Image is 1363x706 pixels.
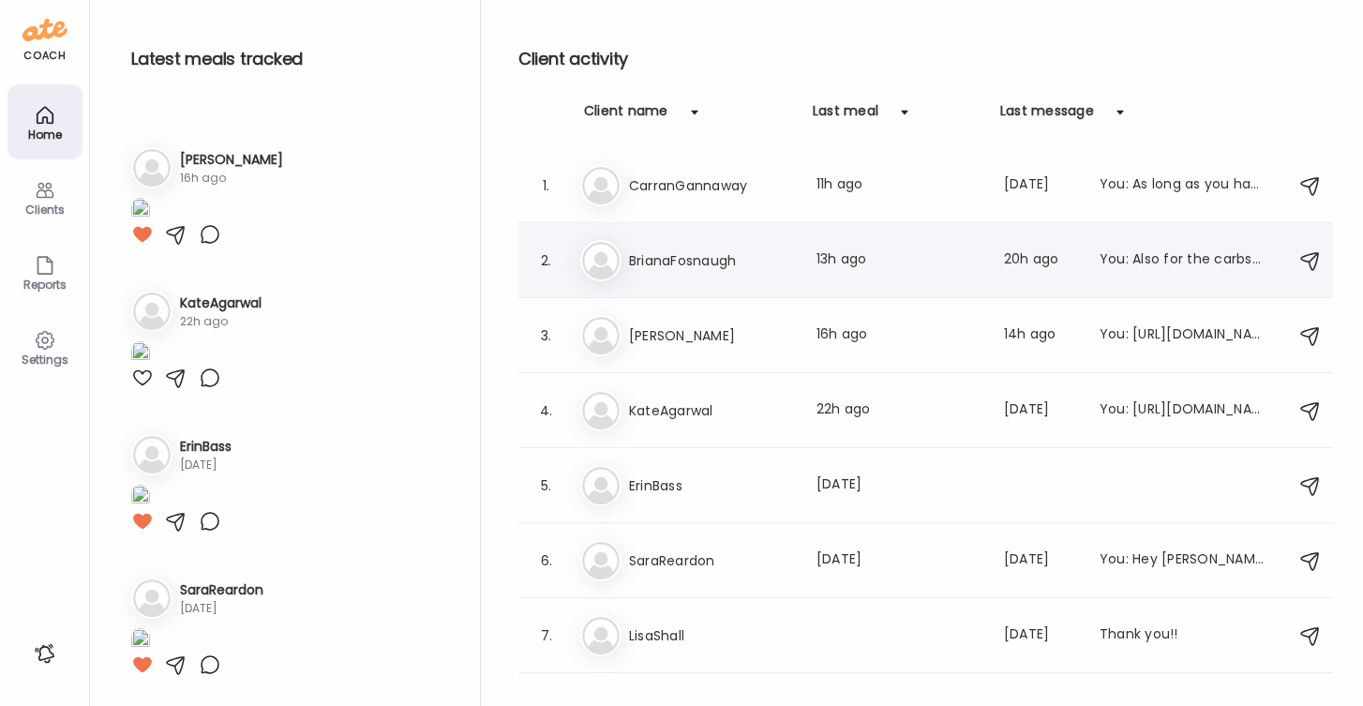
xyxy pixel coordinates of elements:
[629,474,794,497] h3: ErinBass
[629,249,794,272] h3: BrianaFosnaugh
[582,242,620,279] img: bg-avatar-default.svg
[1004,624,1077,647] div: [DATE]
[131,45,450,73] h2: Latest meals tracked
[518,45,1333,73] h2: Client activity
[535,549,558,572] div: 6.
[582,317,620,354] img: bg-avatar-default.svg
[813,101,878,131] div: Last meal
[11,353,79,366] div: Settings
[180,580,263,600] h3: SaraReardon
[816,324,981,347] div: 16h ago
[1004,549,1077,572] div: [DATE]
[582,467,620,504] img: bg-avatar-default.svg
[11,203,79,216] div: Clients
[1100,249,1265,272] div: You: Also for the carbs- try to have them at most dinners so that you have enough carbs in your s...
[816,174,981,197] div: 11h ago
[535,399,558,422] div: 4.
[11,128,79,141] div: Home
[180,457,232,473] div: [DATE]
[1100,624,1265,647] div: Thank you!!
[1004,324,1077,347] div: 14h ago
[1100,549,1265,572] div: You: Hey [PERSON_NAME]! Happy [DATE]! How was this weekend? How do you feel going into the week a...
[180,437,232,457] h3: ErinBass
[816,474,981,497] div: [DATE]
[133,149,171,187] img: bg-avatar-default.svg
[816,249,981,272] div: 13h ago
[535,624,558,647] div: 7.
[131,485,150,510] img: images%2FIFFD6Lp5OJYCWt9NgWjrgf5tujb2%2Fv6nRx3P0zK28aUEQP7mw%2Fl6hb1c07nIHP6lktmun5_1080
[629,324,794,347] h3: [PERSON_NAME]
[133,293,171,330] img: bg-avatar-default.svg
[131,198,150,223] img: images%2Fmls5gikZwJfCZifiAnIYr4gr8zN2%2Fid0gXnZyGwwPgqgjxPE8%2F68fFlIVSaJYP96D6voQ6_1080
[22,15,67,45] img: ate
[180,313,262,330] div: 22h ago
[1000,101,1094,131] div: Last message
[584,101,668,131] div: Client name
[1100,399,1265,422] div: You: [URL][DOMAIN_NAME][PERSON_NAME]
[816,549,981,572] div: [DATE]
[535,474,558,497] div: 5.
[133,436,171,473] img: bg-avatar-default.svg
[1100,174,1265,197] div: You: As long as you have some protein in this salad, then it's perfect!
[180,600,263,617] div: [DATE]
[1100,324,1265,347] div: You: [URL][DOMAIN_NAME]
[582,392,620,429] img: bg-avatar-default.svg
[629,624,794,647] h3: LisaShall
[582,167,620,204] img: bg-avatar-default.svg
[629,549,794,572] h3: SaraReardon
[180,150,283,170] h3: [PERSON_NAME]
[180,170,283,187] div: 16h ago
[23,48,66,64] div: coach
[180,293,262,313] h3: KateAgarwal
[582,617,620,654] img: bg-avatar-default.svg
[131,628,150,653] img: images%2FTNhYi4jOXBXAnjLkX2OBydf87lZ2%2Fr7Eo0hXleSd1dYA92UWq%2FxVqgUg68Lhb2dpAPSS0H_1080
[535,174,558,197] div: 1.
[1004,174,1077,197] div: [DATE]
[133,579,171,617] img: bg-avatar-default.svg
[582,542,620,579] img: bg-avatar-default.svg
[629,399,794,422] h3: KateAgarwal
[1004,249,1077,272] div: 20h ago
[535,324,558,347] div: 3.
[629,174,794,197] h3: CarranGannaway
[535,249,558,272] div: 2.
[131,341,150,367] img: images%2FBSFQB00j0rOawWNVf4SvQtxQl562%2FbIgnHMPXjPc1vrFr4FFb%2FE8QeKWuO1rmMSYX8HbST_1080
[816,399,981,422] div: 22h ago
[11,278,79,291] div: Reports
[1004,399,1077,422] div: [DATE]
